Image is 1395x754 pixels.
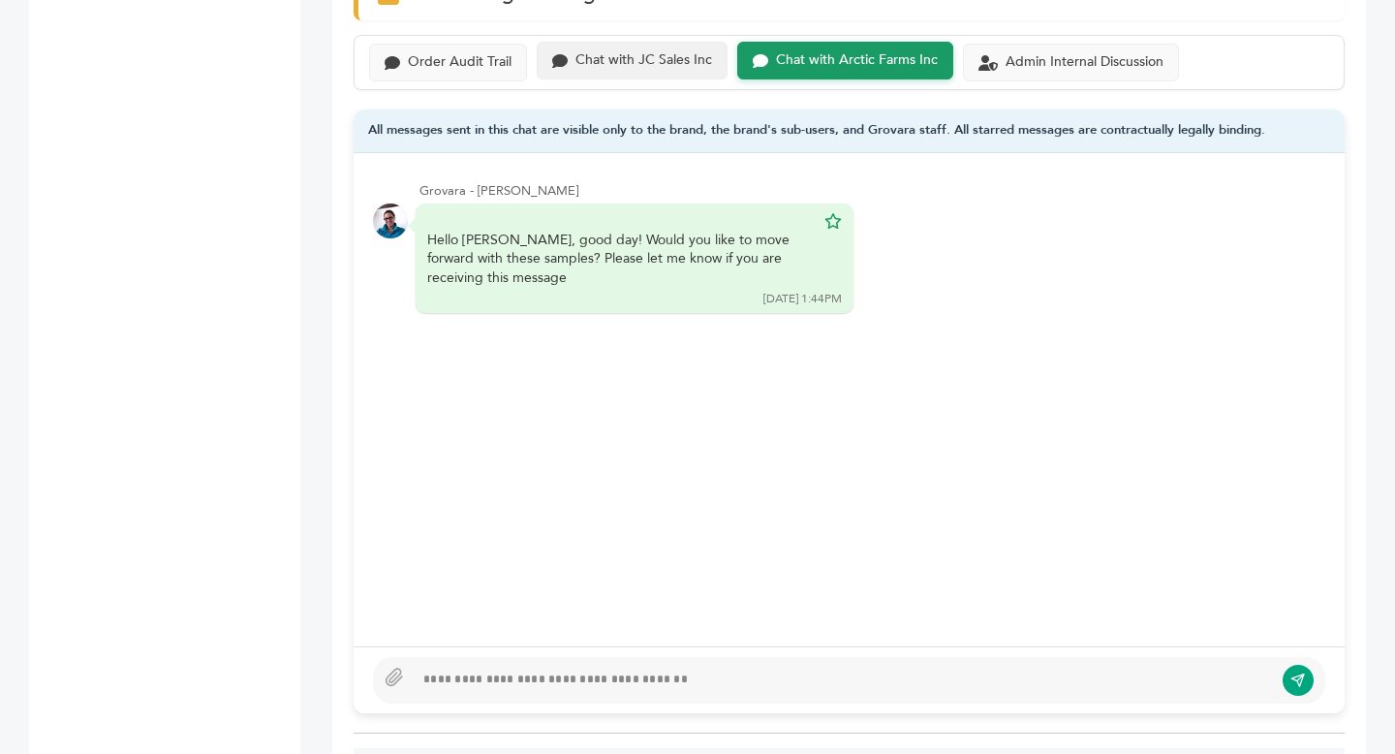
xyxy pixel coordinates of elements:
div: [DATE] 1:44PM [763,291,842,307]
div: Grovara - [PERSON_NAME] [419,182,1325,200]
div: Chat with Arctic Farms Inc [776,52,938,69]
div: All messages sent in this chat are visible only to the brand, the brand's sub-users, and Grovara ... [354,110,1345,153]
div: Order Audit Trail [408,54,511,71]
div: Admin Internal Discussion [1006,54,1163,71]
div: Chat with JC Sales Inc [575,52,712,69]
div: Hello [PERSON_NAME], good day! Would you like to move forward with these samples? Please let me k... [427,231,815,288]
